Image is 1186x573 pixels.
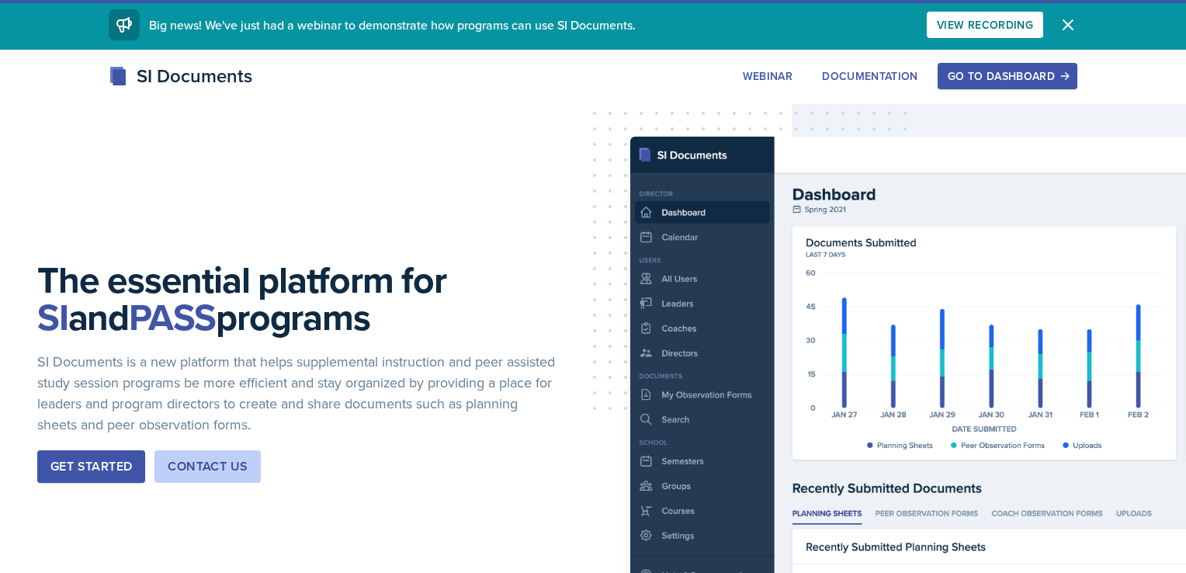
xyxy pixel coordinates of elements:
[37,450,145,483] button: Get Started
[149,16,636,33] span: Big news! We've just had a webinar to demonstrate how programs can use SI Documents.
[109,62,252,90] div: SI Documents
[937,19,1033,31] div: View Recording
[50,457,132,476] div: Get Started
[154,450,261,483] button: Contact Us
[938,63,1077,89] button: Go to Dashboard
[743,70,792,82] div: Webinar
[927,12,1043,38] button: View Recording
[168,457,248,476] div: Contact Us
[822,70,918,82] div: Documentation
[948,70,1067,82] div: Go to Dashboard
[812,63,928,89] button: Documentation
[733,63,803,89] button: Webinar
